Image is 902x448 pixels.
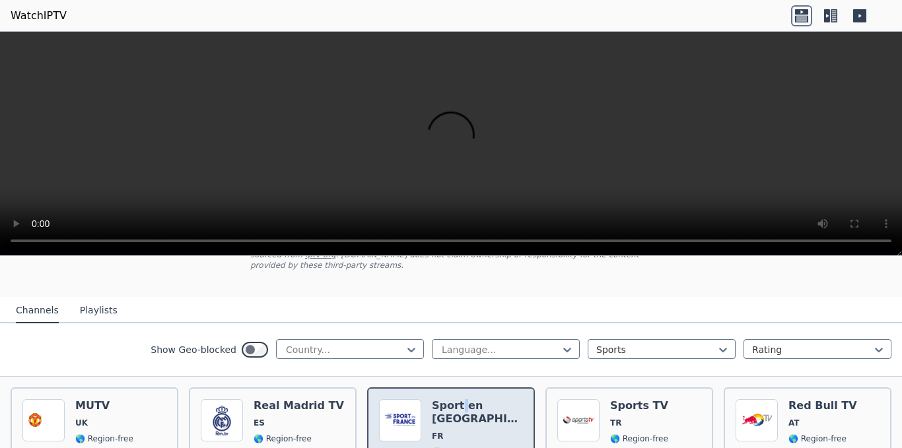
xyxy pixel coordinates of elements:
[75,399,133,412] h6: MUTV
[201,399,243,441] img: Real Madrid TV
[788,433,847,444] span: 🌎 Region-free
[379,399,421,441] img: Sport en France
[254,418,265,428] span: ES
[305,250,336,259] a: iptv-org
[610,418,621,428] span: TR
[16,298,59,323] button: Channels
[80,298,118,323] button: Playlists
[432,431,443,441] span: FR
[75,433,133,444] span: 🌎 Region-free
[254,399,344,412] h6: Real Madrid TV
[736,399,778,441] img: Red Bull TV
[11,8,67,24] a: WatchIPTV
[610,399,668,412] h6: Sports TV
[75,418,88,428] span: UK
[432,399,523,426] h6: Sport en [GEOGRAPHIC_DATA]
[788,399,857,412] h6: Red Bull TV
[151,343,236,356] label: Show Geo-blocked
[254,433,312,444] span: 🌎 Region-free
[22,399,65,441] img: MUTV
[610,433,668,444] span: 🌎 Region-free
[788,418,800,428] span: AT
[557,399,600,441] img: Sports TV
